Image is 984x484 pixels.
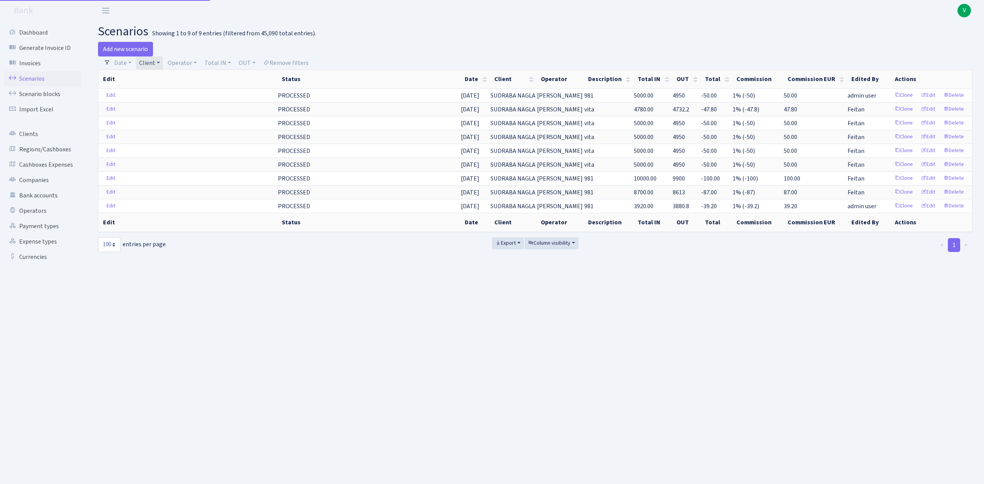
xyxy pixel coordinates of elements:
th: Description [583,213,633,232]
span: PROCESSED [278,91,310,100]
span: 50.00 [784,133,797,141]
span: 5000.00 [634,119,653,128]
a: Clients [4,126,81,142]
span: 39.20 [784,202,797,211]
a: Edit [918,159,939,171]
span: SUDRABA NAGLA [490,105,535,114]
span: 50.00 [784,147,797,155]
th: Actions [890,213,972,232]
th: Commission EUR : activate to sort column ascending [783,70,847,88]
span: [PERSON_NAME] [537,133,583,141]
a: Delete [940,145,967,157]
th: OUT : activate to sort column ascending [672,70,700,88]
th: Status [277,213,460,232]
a: Bank accounts [4,188,81,203]
span: [DATE] [461,188,479,197]
span: 4950 [673,119,685,128]
span: 981 [584,174,593,183]
a: Edit [103,90,119,101]
span: [PERSON_NAME] [537,147,583,155]
span: Feitan [848,119,864,128]
span: vita [584,133,594,141]
a: Remove filters [260,56,312,70]
span: PROCESSED [278,133,310,141]
th: Commission [732,213,783,232]
th: Edited By [847,213,890,232]
a: Edit [918,131,939,143]
a: Import Excel [4,102,81,117]
button: Export [492,237,524,249]
a: Edit [918,145,939,157]
th: Edit [98,213,277,232]
a: Edit [918,172,939,184]
a: OUT [236,56,259,70]
a: Edit [103,172,119,184]
a: Edit [103,159,119,171]
span: 1% (-87) [733,188,755,197]
a: Dashboard [4,25,81,40]
span: vita [584,105,594,114]
span: [PERSON_NAME] [537,119,583,128]
span: 3920.00 [634,202,653,211]
span: 50.00 [784,161,797,169]
span: -50.00 [701,147,717,155]
a: Delete [940,131,967,143]
a: Delete [940,200,967,212]
a: Total IN [201,56,234,70]
span: 50.00 [784,119,797,128]
span: [PERSON_NAME] [537,202,583,211]
span: 1% (-50) [733,91,755,100]
span: SUDRABA NAGLA [490,188,535,197]
a: Expense types [4,234,81,249]
span: vita [584,119,594,128]
span: PROCESSED [278,119,310,128]
th: Edited By [847,70,890,88]
span: PROCESSED [278,105,310,114]
span: 981 [584,188,593,197]
span: 1% (-50) [733,119,755,128]
span: PROCESSED [278,147,310,155]
span: SUDRABA NAGLA [490,146,535,156]
span: 87.00 [784,188,797,197]
span: 9900 [673,174,685,183]
span: 8700.00 [634,188,653,197]
th: Total IN : activate to sort column ascending [633,70,672,88]
a: Clone [891,159,916,171]
span: 4950 [673,161,685,169]
span: [DATE] [461,161,479,169]
a: Operators [4,203,81,219]
a: Delete [940,117,967,129]
a: Operator [165,56,200,70]
a: Delete [940,90,967,101]
a: Edit [103,117,119,129]
span: 10000.00 [634,174,657,183]
th: Total IN [633,213,672,232]
span: scenarios [98,23,148,40]
a: Clone [891,117,916,129]
span: [DATE] [461,202,479,211]
a: Clone [891,131,916,143]
span: 1% (-100) [733,174,758,183]
span: [PERSON_NAME] [537,91,583,100]
span: [PERSON_NAME] [537,188,583,197]
span: [PERSON_NAME] [537,161,583,169]
a: Edit [103,131,119,143]
a: Cashboxes Expenses [4,157,81,172]
label: entries per page [98,237,166,252]
a: Generate Invoice ID [4,40,81,56]
a: Clone [891,200,916,212]
span: PROCESSED [278,161,310,169]
a: Date [111,56,135,70]
span: [DATE] [461,147,479,155]
span: PROCESSED [278,188,310,197]
span: 3880.8 [673,202,689,211]
span: 4950 [673,91,685,100]
span: 100.00 [784,174,800,183]
span: 50.00 [784,91,797,100]
a: Edit [103,103,119,115]
span: -39.20 [701,202,717,211]
div: Showing 1 to 9 of 9 entries (filtered from 45,090 total entries). [152,30,316,37]
th: Edit [98,70,277,88]
span: Feitan [848,160,864,169]
span: admin user [848,202,876,211]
